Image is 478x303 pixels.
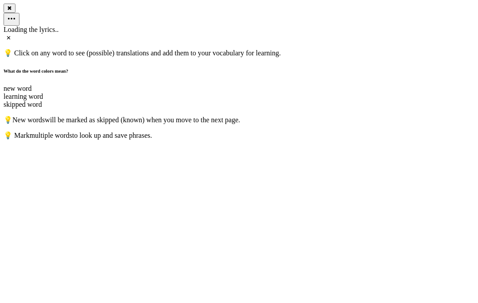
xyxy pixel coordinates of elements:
[4,93,43,100] span: learning word
[4,34,14,42] button: ✕
[4,49,474,57] p: 💡 Click on any word to see (possible) translations and add them to your vocabulary for learning.
[4,26,474,34] div: Loading the lyrics..
[30,132,72,139] span: multiple words
[4,101,42,108] span: skipped word
[4,85,32,92] span: new word
[12,116,45,124] span: New words
[4,4,15,12] a: ✖
[4,131,474,140] p: 💡 Mark to look up and save phrases.
[4,116,474,124] p: 💡 will be marked as skipped (known) when you move to the next page.
[4,4,15,13] button: ✖
[4,68,474,74] h6: What do the word colors mean?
